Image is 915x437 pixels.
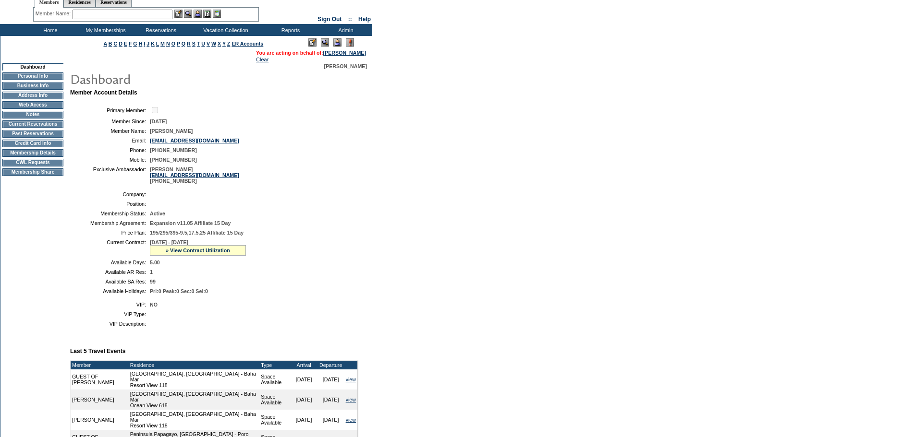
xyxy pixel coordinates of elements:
a: J [146,41,149,47]
a: X [218,41,221,47]
td: Space Available [259,410,290,430]
td: [GEOGRAPHIC_DATA], [GEOGRAPHIC_DATA] - Baha Mar Resort View 118 [129,410,259,430]
td: [DATE] [291,369,317,390]
td: Membership Status: [74,211,146,216]
img: Reservations [203,10,211,18]
td: Current Reservations [2,120,63,128]
td: Type [259,361,290,369]
b: Member Account Details [70,89,137,96]
a: view [346,377,356,382]
img: pgTtlDashboard.gif [70,69,262,88]
td: Member [71,361,129,369]
a: U [201,41,205,47]
td: [DATE] [291,390,317,410]
td: My Memberships [77,24,132,36]
img: Impersonate [333,38,342,47]
td: Available SA Res: [74,279,146,284]
a: K [151,41,155,47]
a: [EMAIL_ADDRESS][DOMAIN_NAME] [150,138,239,143]
span: NO [150,302,158,307]
td: Mobile: [74,157,146,163]
td: GUEST OF [PERSON_NAME] [71,369,129,390]
a: E [124,41,127,47]
td: Position: [74,201,146,207]
td: Address Info [2,92,63,99]
td: Member Name: [74,128,146,134]
td: Notes [2,111,63,118]
a: A [104,41,107,47]
a: N [166,41,170,47]
td: Vacation Collection [187,24,262,36]
a: view [346,417,356,423]
span: [PHONE_NUMBER] [150,157,197,163]
td: Email: [74,138,146,143]
span: Active [150,211,165,216]
img: Edit Mode [308,38,317,47]
td: Current Contract: [74,239,146,256]
a: O [171,41,175,47]
td: [PERSON_NAME] [71,390,129,410]
td: VIP: [74,302,146,307]
td: Available AR Res: [74,269,146,275]
td: Space Available [259,369,290,390]
td: [PERSON_NAME] [71,410,129,430]
a: Help [358,16,371,23]
span: You are acting on behalf of: [256,50,366,56]
a: Y [222,41,226,47]
td: Company: [74,191,146,197]
td: Past Reservations [2,130,63,138]
a: G [133,41,137,47]
td: Available Days: [74,260,146,265]
span: [DATE] [150,118,167,124]
td: Departure [317,361,344,369]
a: S [192,41,195,47]
a: T [197,41,200,47]
a: L [156,41,159,47]
a: V [207,41,210,47]
td: Reservations [132,24,187,36]
td: Personal Info [2,72,63,80]
span: 1 [150,269,153,275]
a: C [113,41,117,47]
td: [DATE] [317,410,344,430]
td: Membership Share [2,168,63,176]
a: ER Accounts [232,41,263,47]
td: Business Info [2,82,63,90]
span: 5.00 [150,260,160,265]
a: H [139,41,143,47]
td: Admin [317,24,372,36]
td: Home [22,24,77,36]
span: [DATE] - [DATE] [150,239,188,245]
a: W [211,41,216,47]
td: Dashboard [2,63,63,71]
a: D [119,41,122,47]
a: Q [182,41,185,47]
b: Last 5 Travel Events [70,348,125,354]
a: P [177,41,180,47]
img: Impersonate [194,10,202,18]
span: 99 [150,279,156,284]
span: [PERSON_NAME] [150,128,193,134]
td: Credit Card Info [2,140,63,147]
td: [GEOGRAPHIC_DATA], [GEOGRAPHIC_DATA] - Baha Mar Resort View 118 [129,369,259,390]
td: CWL Requests [2,159,63,166]
img: View [184,10,192,18]
a: Z [227,41,231,47]
td: Membership Agreement: [74,220,146,226]
a: Clear [256,57,268,62]
td: Reports [262,24,317,36]
a: [PERSON_NAME] [323,50,366,56]
span: [PERSON_NAME] [324,63,367,69]
td: Space Available [259,390,290,410]
span: Pri:0 Peak:0 Sec:0 Sel:0 [150,288,208,294]
td: Primary Member: [74,106,146,115]
td: Available Holidays: [74,288,146,294]
a: I [144,41,145,47]
td: Residence [129,361,259,369]
span: Expansion v11.05 Affiliate 15 Day [150,220,231,226]
td: Phone: [74,147,146,153]
span: :: [348,16,352,23]
td: Arrival [291,361,317,369]
a: Sign Out [317,16,342,23]
img: b_calculator.gif [213,10,221,18]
